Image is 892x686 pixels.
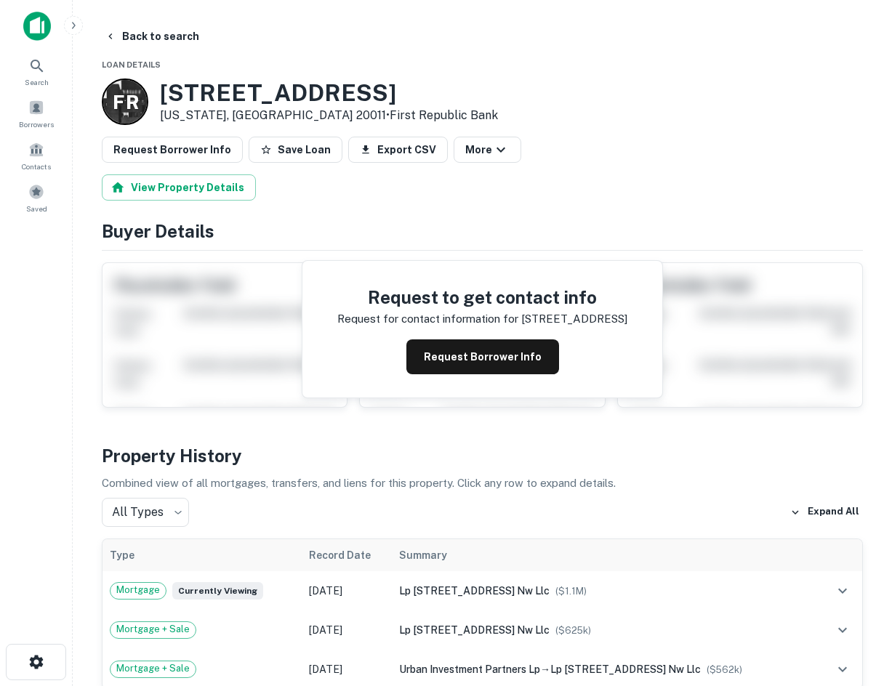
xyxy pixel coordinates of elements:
button: Save Loan [249,137,342,163]
button: Request Borrower Info [406,339,559,374]
a: Saved [4,178,68,217]
td: [DATE] [302,571,392,610]
iframe: Chat Widget [819,570,892,639]
p: F R [113,88,138,116]
button: Request Borrower Info [102,137,243,163]
span: lp [STREET_ADDRESS] nw llc [399,585,550,597]
th: Summary [392,539,816,571]
th: Type [103,539,302,571]
td: [DATE] [302,610,392,650]
span: Loan Details [102,60,161,69]
div: All Types [102,498,189,527]
span: Currently viewing [172,582,263,600]
span: lp [STREET_ADDRESS] nw llc [550,663,701,675]
button: expand row [830,657,855,682]
span: Mortgage + Sale [111,622,196,637]
img: capitalize-icon.png [23,12,51,41]
button: View Property Details [102,174,256,201]
p: Request for contact information for [337,310,518,328]
button: Back to search [99,23,205,49]
span: Mortgage [111,583,166,597]
button: More [454,137,521,163]
span: ($ 1.1M ) [555,586,587,597]
a: Search [4,52,68,91]
h4: Request to get contact info [337,284,627,310]
a: F R [102,78,148,125]
a: Borrowers [4,94,68,133]
a: First Republic Bank [390,108,498,122]
p: Combined view of all mortgages, transfers, and liens for this property. Click any row to expand d... [102,475,863,492]
th: Record Date [302,539,392,571]
span: Search [25,76,49,88]
span: urban investment partners lp [399,663,540,675]
span: lp [STREET_ADDRESS] nw llc [399,624,550,636]
span: ($ 562k ) [707,664,742,675]
h4: Property History [102,443,863,469]
p: [US_STATE], [GEOGRAPHIC_DATA] 20011 • [160,107,498,124]
a: Contacts [4,136,68,175]
span: Contacts [22,161,51,172]
div: → [399,661,808,677]
h3: [STREET_ADDRESS] [160,79,498,107]
p: [STREET_ADDRESS] [521,310,627,328]
button: Export CSV [348,137,448,163]
span: Mortgage + Sale [111,661,196,676]
h4: Buyer Details [102,218,863,244]
button: Expand All [787,501,863,523]
span: Saved [26,203,47,214]
span: ($ 625k ) [555,625,591,636]
span: Borrowers [19,118,54,130]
